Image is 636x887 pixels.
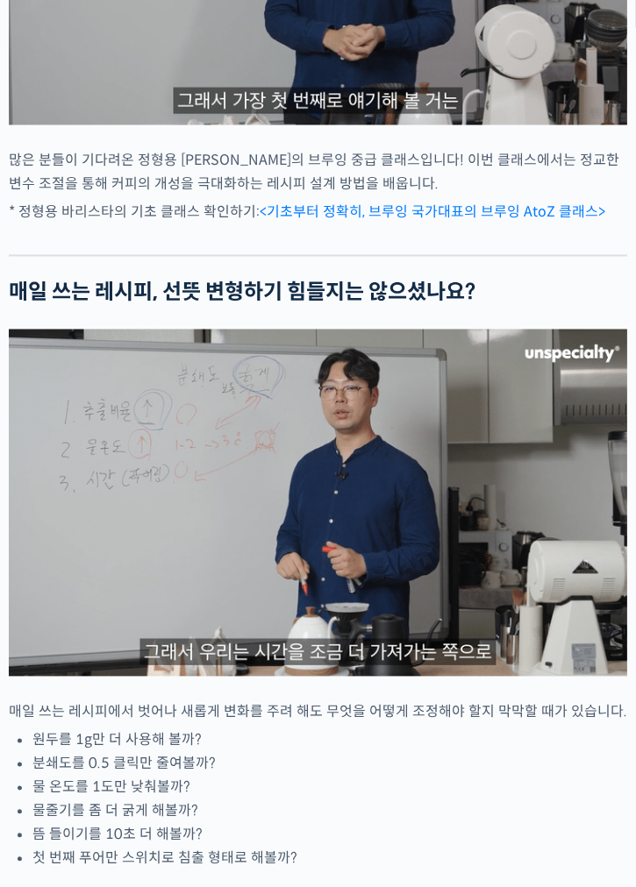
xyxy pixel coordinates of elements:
[161,583,182,597] span: 대화
[32,799,627,823] li: 물줄기를 좀 더 굵게 해볼까?
[116,556,226,600] a: 대화
[9,149,627,196] p: 많은 분들이 기다려온 정형용 [PERSON_NAME]의 브루잉 중급 클래스입니다! 이번 클래스에서는 정교한 변수 조절을 통해 커피의 개성을 극대화하는 레시피 설계 방법을 배웁니다.
[9,280,627,306] h2: 매일 쓰는 레시피, 선뜻 변형하기 힘들지는 않으셨나요?
[32,752,627,776] li: 분쇄도를 0.5 클릭만 줄여볼까?
[32,847,627,870] li: 첫 번째 푸어만 스위치로 침출 형태로 해볼까?
[5,556,116,600] a: 홈
[9,201,627,224] p: * 정형용 바리스타의 기초 클래스 확인하기:
[9,700,627,724] p: 매일 쓰는 레시피에서 벗어나 새롭게 변화를 주려 해도 무엇을 어떻게 조정해야 할지 막막할 때가 있습니다.
[32,776,627,799] li: 물 온도를 1도만 낮춰볼까?
[32,728,627,752] li: 원두를 1g만 더 사용해 볼까?
[55,582,66,596] span: 홈
[32,823,627,847] li: 뜸 들이기를 10초 더 해볼까?
[226,556,337,600] a: 설정
[260,203,605,222] a: <기초부터 정확히, 브루잉 국가대표의 브루잉 AtoZ 클래스>
[271,582,292,596] span: 설정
